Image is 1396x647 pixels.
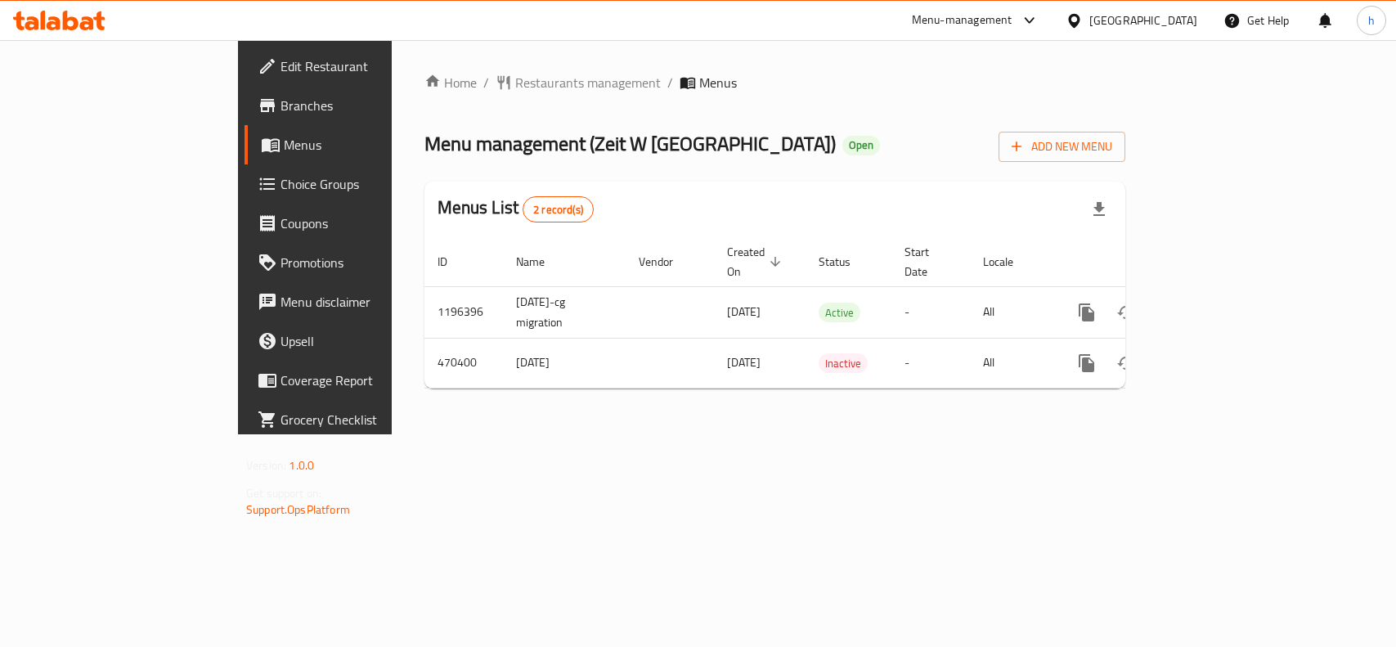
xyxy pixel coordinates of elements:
[281,292,458,312] span: Menu disclaimer
[523,202,593,218] span: 2 record(s)
[983,252,1035,272] span: Locale
[727,301,761,322] span: [DATE]
[970,286,1054,338] td: All
[245,243,471,282] a: Promotions
[281,56,458,76] span: Edit Restaurant
[639,252,694,272] span: Vendor
[727,242,786,281] span: Created On
[891,286,970,338] td: -
[281,410,458,429] span: Grocery Checklist
[523,196,594,222] div: Total records count
[246,455,286,476] span: Version:
[245,47,471,86] a: Edit Restaurant
[424,237,1237,389] table: enhanced table
[819,303,860,322] span: Active
[819,252,872,272] span: Status
[667,73,673,92] li: /
[1067,293,1106,332] button: more
[970,338,1054,388] td: All
[503,338,626,388] td: [DATE]
[281,253,458,272] span: Promotions
[281,371,458,390] span: Coverage Report
[281,96,458,115] span: Branches
[819,354,868,373] span: Inactive
[1106,344,1146,383] button: Change Status
[245,282,471,321] a: Menu disclaimer
[438,195,594,222] h2: Menus List
[245,125,471,164] a: Menus
[1054,237,1237,287] th: Actions
[1067,344,1106,383] button: more
[842,138,880,152] span: Open
[912,11,1012,30] div: Menu-management
[1012,137,1112,157] span: Add New Menu
[515,73,661,92] span: Restaurants management
[819,353,868,373] div: Inactive
[699,73,737,92] span: Menus
[289,455,314,476] span: 1.0.0
[245,321,471,361] a: Upsell
[516,252,566,272] span: Name
[245,361,471,400] a: Coverage Report
[245,400,471,439] a: Grocery Checklist
[842,136,880,155] div: Open
[438,252,469,272] span: ID
[281,174,458,194] span: Choice Groups
[246,483,321,504] span: Get support on:
[999,132,1125,162] button: Add New Menu
[245,204,471,243] a: Coupons
[281,213,458,233] span: Coupons
[424,125,836,162] span: Menu management ( Zeit W [GEOGRAPHIC_DATA] )
[496,73,661,92] a: Restaurants management
[727,352,761,373] span: [DATE]
[245,164,471,204] a: Choice Groups
[281,331,458,351] span: Upsell
[891,338,970,388] td: -
[503,286,626,338] td: [DATE]-cg migration
[284,135,458,155] span: Menus
[246,499,350,520] a: Support.OpsPlatform
[904,242,950,281] span: Start Date
[1106,293,1146,332] button: Change Status
[424,73,1125,92] nav: breadcrumb
[483,73,489,92] li: /
[245,86,471,125] a: Branches
[1089,11,1197,29] div: [GEOGRAPHIC_DATA]
[1080,190,1119,229] div: Export file
[1368,11,1375,29] span: h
